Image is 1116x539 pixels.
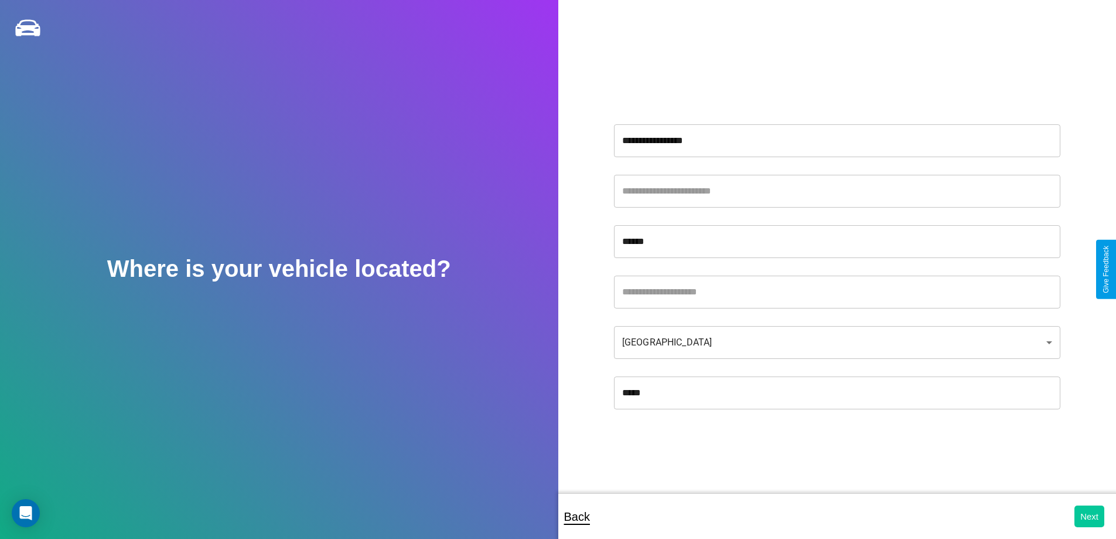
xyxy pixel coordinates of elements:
[1102,246,1110,293] div: Give Feedback
[614,326,1060,359] div: [GEOGRAPHIC_DATA]
[564,506,590,527] p: Back
[1074,506,1104,527] button: Next
[12,499,40,527] div: Open Intercom Messenger
[107,256,451,282] h2: Where is your vehicle located?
